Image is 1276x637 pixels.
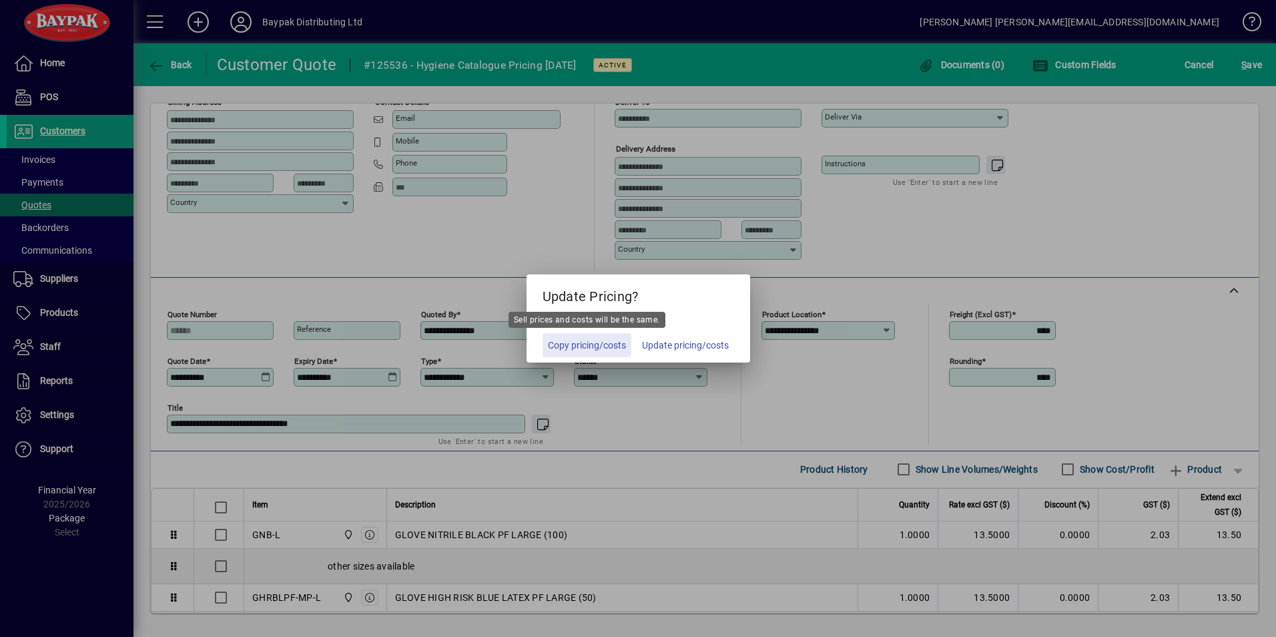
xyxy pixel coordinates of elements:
[637,333,734,357] button: Update pricing/costs
[527,274,750,313] h5: Update Pricing?
[543,333,631,357] button: Copy pricing/costs
[642,339,729,353] span: Update pricing/costs
[548,339,626,353] span: Copy pricing/costs
[509,312,665,328] div: Sell prices and costs will be the same.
